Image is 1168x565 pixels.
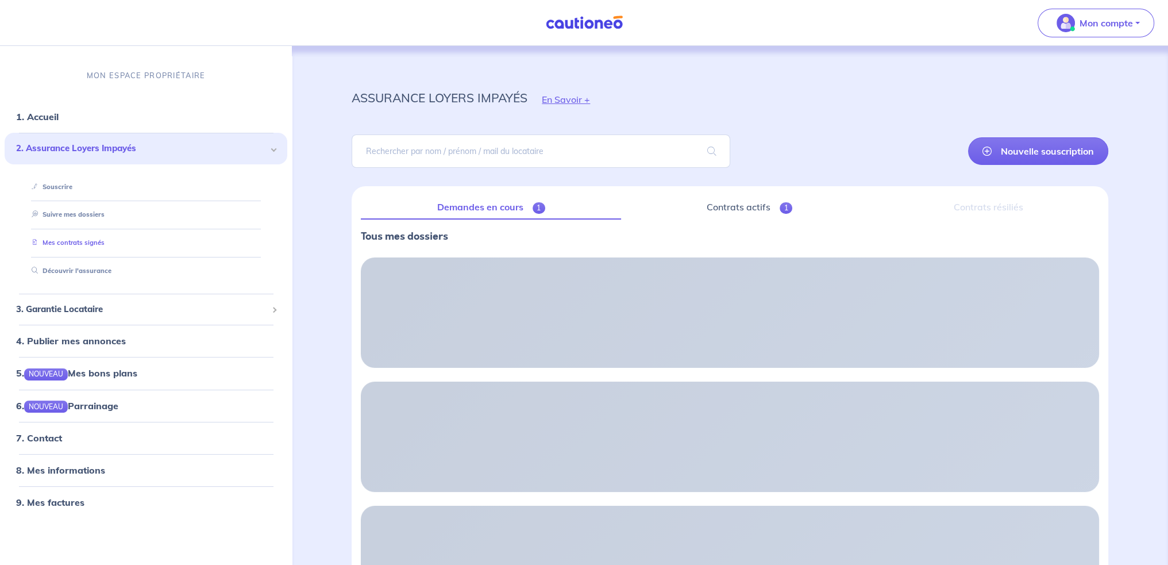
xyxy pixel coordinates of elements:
a: Mes contrats signés [27,239,105,247]
div: Souscrire [18,178,273,197]
p: Tous mes dossiers [361,229,1099,244]
div: Découvrir l'assurance [18,262,273,280]
img: Cautioneo [541,16,627,30]
a: 1. Accueil [16,111,59,122]
a: Découvrir l'assurance [27,267,111,275]
div: 6.NOUVEAUParrainage [5,394,287,417]
a: 6.NOUVEAUParrainage [16,400,118,412]
div: 1. Accueil [5,105,287,128]
a: 4. Publier mes annonces [16,336,126,347]
div: Mes contrats signés [18,234,273,253]
span: 1 [533,202,546,214]
a: 9. Mes factures [16,497,84,508]
a: Demandes en cours1 [361,195,621,220]
span: 1 [780,202,793,214]
a: 8. Mes informations [16,464,105,476]
p: assurance loyers impayés [352,87,527,108]
a: Nouvelle souscription [968,137,1108,165]
div: 4. Publier mes annonces [5,330,287,353]
button: En Savoir + [527,83,604,116]
div: 9. Mes factures [5,491,287,514]
div: 5.NOUVEAUMes bons plans [5,362,287,385]
div: Suivre mes dossiers [18,206,273,225]
a: Suivre mes dossiers [27,211,105,219]
input: Rechercher par nom / prénom / mail du locataire [352,134,730,168]
div: 8. Mes informations [5,459,287,482]
a: Contrats actifs1 [630,195,868,220]
button: illu_account_valid_menu.svgMon compte [1038,9,1154,37]
a: 5.NOUVEAUMes bons plans [16,368,137,379]
div: 7. Contact [5,426,287,449]
img: illu_account_valid_menu.svg [1057,14,1075,32]
div: 3. Garantie Locataire [5,298,287,321]
span: 2. Assurance Loyers Impayés [16,142,267,155]
a: Souscrire [27,183,72,191]
span: search [693,135,730,167]
span: 3. Garantie Locataire [16,303,267,316]
p: Mon compte [1080,16,1133,30]
a: 7. Contact [16,432,62,444]
div: 2. Assurance Loyers Impayés [5,133,287,164]
p: MON ESPACE PROPRIÉTAIRE [87,70,205,81]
